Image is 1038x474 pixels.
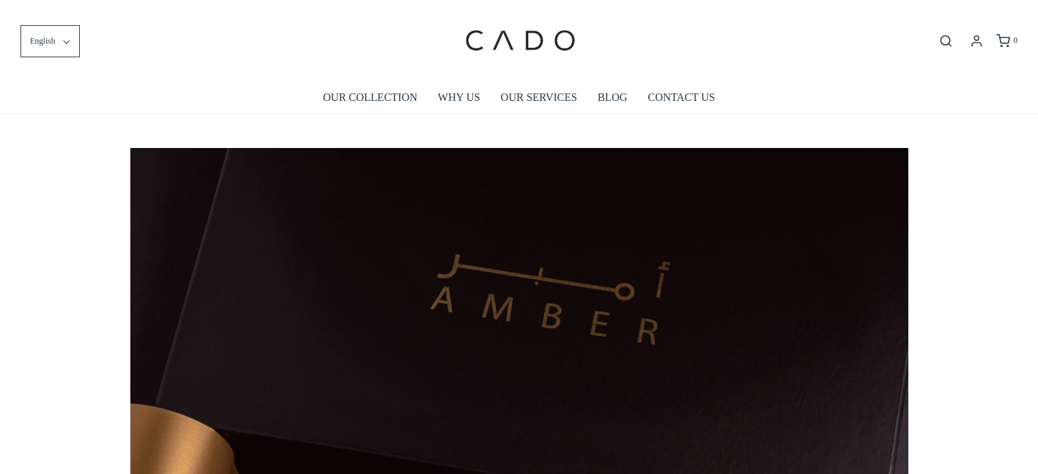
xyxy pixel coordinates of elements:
[995,34,1018,48] a: 0
[30,35,55,48] span: English
[461,10,577,72] img: cadogifting
[934,33,958,48] button: Open search bar
[20,25,80,57] button: English
[648,82,715,113] a: CONTACT US
[598,82,628,113] a: BLOG
[1013,35,1018,45] span: 0
[323,82,417,113] a: OUR COLLECTION
[438,82,480,113] a: WHY US
[501,82,577,113] a: OUR SERVICES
